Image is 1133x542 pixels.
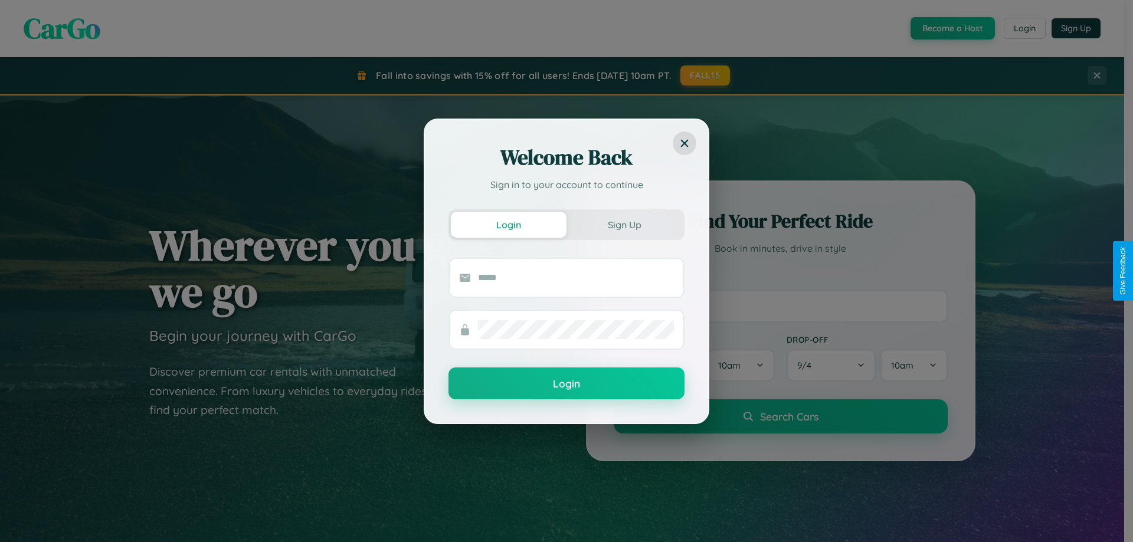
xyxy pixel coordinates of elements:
[448,178,685,192] p: Sign in to your account to continue
[451,212,566,238] button: Login
[566,212,682,238] button: Sign Up
[448,143,685,172] h2: Welcome Back
[448,367,685,399] button: Login
[1119,247,1127,295] div: Give Feedback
